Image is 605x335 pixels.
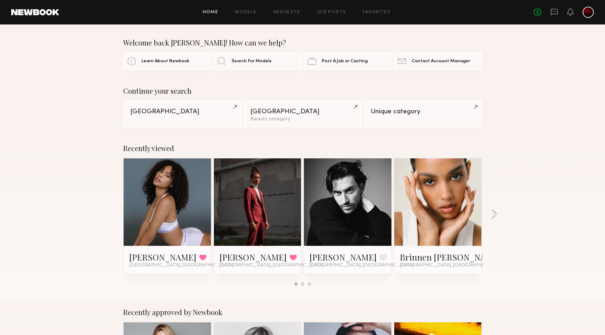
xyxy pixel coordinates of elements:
span: Post A Job or Casting [322,59,368,64]
a: Favorites [363,10,390,15]
div: [GEOGRAPHIC_DATA] [250,108,354,115]
a: Models [235,10,256,15]
a: [PERSON_NAME] [129,251,196,263]
a: Requests [273,10,300,15]
a: Job Posts [317,10,346,15]
div: Recently viewed [123,144,482,152]
span: [GEOGRAPHIC_DATA], [GEOGRAPHIC_DATA] [220,263,324,268]
a: [PERSON_NAME] [310,251,377,263]
a: Contact Account Manager [394,52,482,70]
div: Unique category [371,108,475,115]
span: Contact Account Manager [412,59,470,64]
span: [GEOGRAPHIC_DATA], [GEOGRAPHIC_DATA] [310,263,414,268]
div: Continue your search [123,87,482,95]
a: [PERSON_NAME] [220,251,287,263]
a: Brinnen [PERSON_NAME] [400,251,501,263]
span: [GEOGRAPHIC_DATA], [GEOGRAPHIC_DATA] [400,263,504,268]
a: Post A Job or Casting [304,52,392,70]
a: Home [203,10,218,15]
div: Recently approved by Newbook [123,308,482,316]
a: Unique category [364,101,482,127]
div: Beauty category [250,117,354,122]
a: [GEOGRAPHIC_DATA]Beauty category [243,101,361,127]
span: Learn About Newbook [141,59,189,64]
a: [GEOGRAPHIC_DATA] [123,101,241,127]
a: Search For Models [213,52,301,70]
span: Search For Models [231,59,272,64]
a: Learn About Newbook [123,52,211,70]
div: Welcome back [PERSON_NAME]! How can we help? [123,38,482,47]
div: [GEOGRAPHIC_DATA] [130,108,234,115]
span: [GEOGRAPHIC_DATA], [GEOGRAPHIC_DATA] [129,263,234,268]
